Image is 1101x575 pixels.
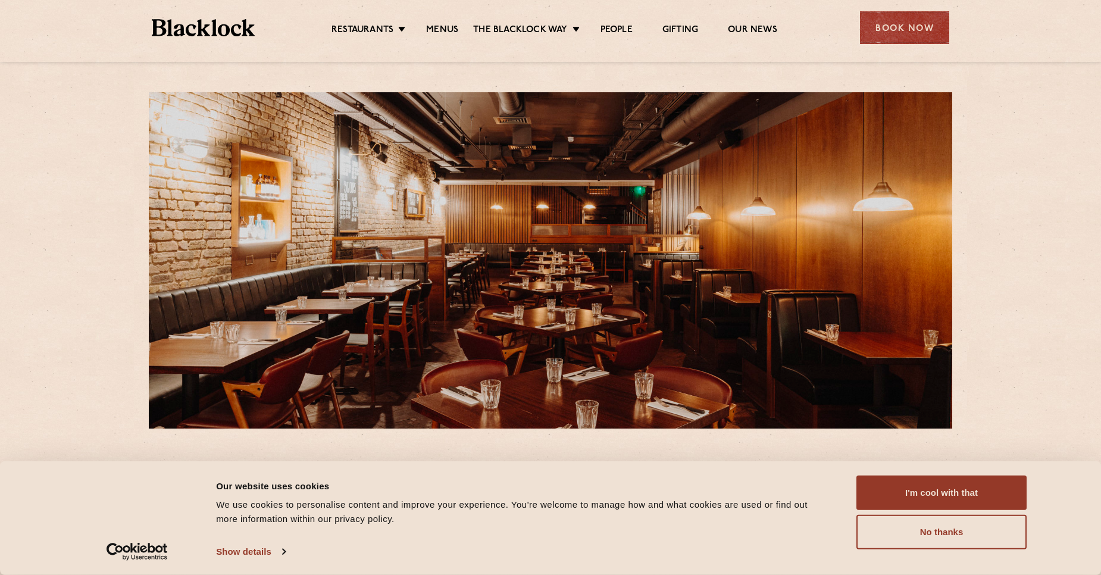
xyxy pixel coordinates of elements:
a: Our News [728,24,777,37]
img: BL_Textured_Logo-footer-cropped.svg [152,19,255,36]
button: I'm cool with that [856,476,1027,510]
a: Gifting [662,24,698,37]
div: Our website uses cookies [216,479,830,493]
a: The Blacklock Way [473,24,567,37]
a: Menus [426,24,458,37]
div: We use cookies to personalise content and improve your experience. You're welcome to manage how a... [216,498,830,526]
a: People [600,24,633,37]
button: No thanks [856,515,1027,549]
a: Restaurants [331,24,393,37]
a: Show details [216,543,285,561]
div: Book Now [860,11,949,44]
a: Usercentrics Cookiebot - opens in a new window [85,543,189,561]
